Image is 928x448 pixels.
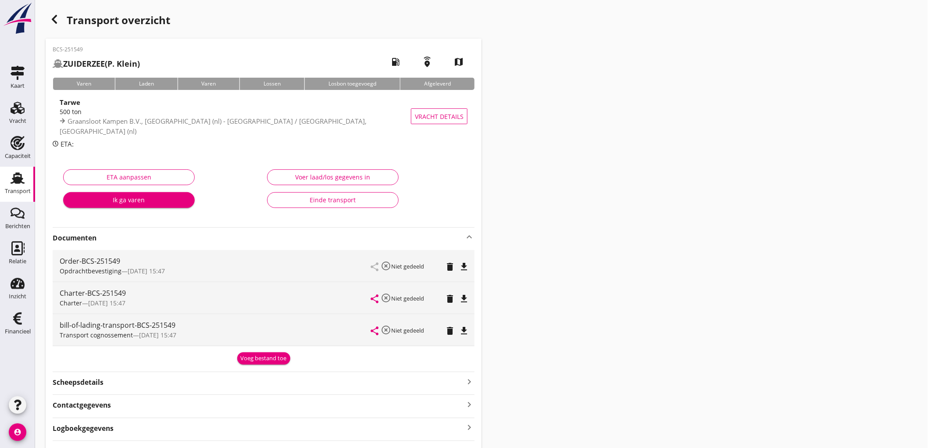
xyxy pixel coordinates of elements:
[71,172,187,182] div: ETA aanpassen
[239,78,304,90] div: Lossen
[61,140,74,148] span: ETA:
[381,325,391,335] i: highlight_off
[9,258,26,264] div: Relatie
[415,50,439,74] i: emergency_share
[445,294,455,304] i: delete
[267,192,399,208] button: Einde transport
[383,50,408,74] i: local_gas_station
[115,78,178,90] div: Laden
[400,78,475,90] div: Afgeleverd
[464,398,475,410] i: keyboard_arrow_right
[5,329,31,334] div: Financieel
[411,108,468,124] button: Vracht details
[11,83,25,89] div: Kaart
[9,294,26,299] div: Inzicht
[60,107,415,116] div: 500 ton
[63,192,195,208] button: Ik ga varen
[46,11,482,32] div: Transport overzicht
[53,46,140,54] p: BCS-251549
[63,58,105,69] strong: ZUIDERZEE
[2,2,33,35] img: logo-small.a267ee39.svg
[381,261,391,271] i: highlight_off
[445,262,455,272] i: delete
[53,58,140,70] h2: (P. Klein)
[60,320,371,330] div: bill-of-lading-transport-BCS-251549
[60,288,371,298] div: Charter-BCS-251549
[391,294,424,302] small: Niet gedeeld
[304,78,400,90] div: Losbon toegevoegd
[53,423,114,434] strong: Logboekgegevens
[53,377,104,387] strong: Scheepsdetails
[60,298,371,308] div: —
[445,326,455,336] i: delete
[60,330,371,340] div: —
[275,172,391,182] div: Voer laad/los gegevens in
[60,117,367,136] span: Graansloot Kampen B.V., [GEOGRAPHIC_DATA] (nl) - [GEOGRAPHIC_DATA] / [GEOGRAPHIC_DATA], [GEOGRAPH...
[369,326,380,336] i: share
[53,233,464,243] strong: Documenten
[63,169,195,185] button: ETA aanpassen
[275,195,391,204] div: Einde transport
[464,422,475,434] i: keyboard_arrow_right
[60,98,80,107] strong: Tarwe
[53,78,115,90] div: Varen
[178,78,240,90] div: Varen
[139,331,176,339] span: [DATE] 15:47
[5,223,30,229] div: Berichten
[88,299,125,307] span: [DATE] 15:47
[459,326,469,336] i: file_download
[60,331,133,339] span: Transport cognossement
[464,232,475,242] i: keyboard_arrow_up
[70,195,188,204] div: Ik ga varen
[241,354,287,363] div: Voeg bestand toe
[464,376,475,387] i: keyboard_arrow_right
[267,169,399,185] button: Voer laad/los gegevens in
[60,267,121,275] span: Opdrachtbevestiging
[381,293,391,303] i: highlight_off
[60,266,371,276] div: —
[53,400,111,410] strong: Contactgegevens
[5,153,31,159] div: Capaciteit
[446,50,471,74] i: map
[415,112,464,121] span: Vracht details
[60,299,82,307] span: Charter
[9,423,26,441] i: account_circle
[391,262,424,270] small: Niet gedeeld
[369,294,380,304] i: share
[60,256,371,266] div: Order-BCS-251549
[128,267,165,275] span: [DATE] 15:47
[53,97,475,136] a: Tarwe500 tonGraansloot Kampen B.V., [GEOGRAPHIC_DATA] (nl) - [GEOGRAPHIC_DATA] / [GEOGRAPHIC_DATA...
[459,294,469,304] i: file_download
[459,262,469,272] i: file_download
[5,188,31,194] div: Transport
[237,352,290,365] button: Voeg bestand toe
[391,326,424,334] small: Niet gedeeld
[9,118,26,124] div: Vracht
